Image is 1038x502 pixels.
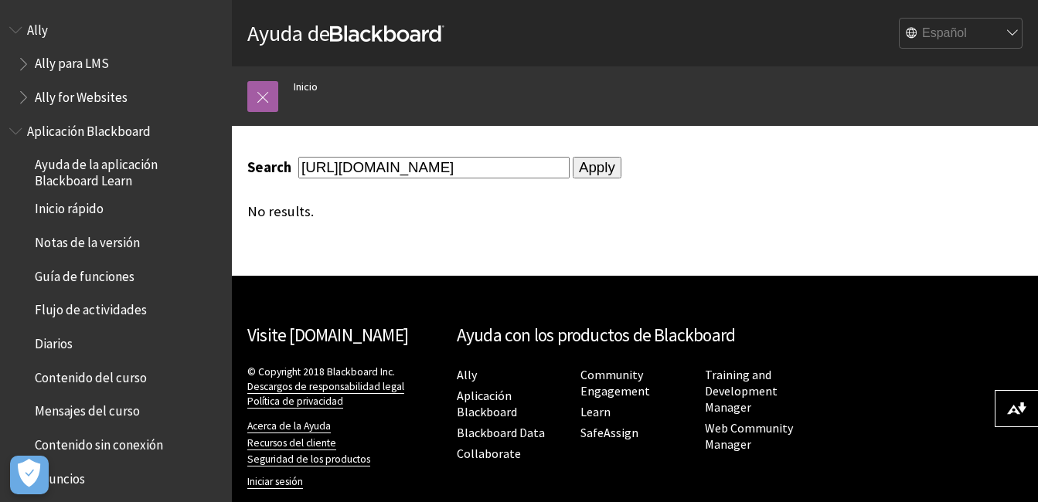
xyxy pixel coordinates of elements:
span: Contenido del curso [35,365,147,385]
a: Collaborate [457,446,521,462]
a: Visite [DOMAIN_NAME] [247,324,408,346]
div: No results. [247,203,794,220]
span: Diarios [35,331,73,351]
a: Community Engagement [580,367,650,399]
span: Ayuda de la aplicación Blackboard Learn [35,152,221,188]
a: Ayuda deBlackboard [247,19,444,47]
span: Guía de funciones [35,263,134,284]
span: Ally para LMS [35,51,109,72]
a: Aplicación Blackboard [457,388,517,420]
a: Training and Development Manager [705,367,778,416]
select: Site Language Selector [900,19,1023,49]
a: Web Community Manager [705,420,793,453]
span: Aplicación Blackboard [27,118,151,139]
span: Ally [27,17,48,38]
a: Inicio [294,77,318,97]
a: SafeAssign [580,425,638,441]
a: Seguridad de los productos [247,453,370,466]
h2: Ayuda con los productos de Blackboard [457,322,814,349]
a: Iniciar sesión [247,475,303,489]
a: Acerca de la Ayuda [247,419,331,433]
a: Descargos de responsabilidad legal [247,380,404,394]
p: © Copyright 2018 Blackboard Inc. [247,365,441,409]
span: Ally for Websites [35,84,128,105]
a: Ally [457,367,477,383]
span: Flujo de actividades [35,297,147,318]
strong: Blackboard [330,25,444,42]
a: Política de privacidad [247,395,343,409]
button: Abrir preferencias [10,456,49,494]
label: Search [247,158,295,176]
span: Contenido sin conexión [35,432,163,453]
span: Mensajes del curso [35,399,140,419]
a: Blackboard Data [457,425,545,441]
a: Learn [580,404,611,420]
span: Anuncios [35,466,85,487]
a: Recursos del cliente [247,436,336,450]
span: Notas de la versión [35,229,140,250]
nav: Book outline for Anthology Ally Help [9,17,223,110]
span: Inicio rápido [35,196,104,217]
input: Apply [573,157,621,178]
